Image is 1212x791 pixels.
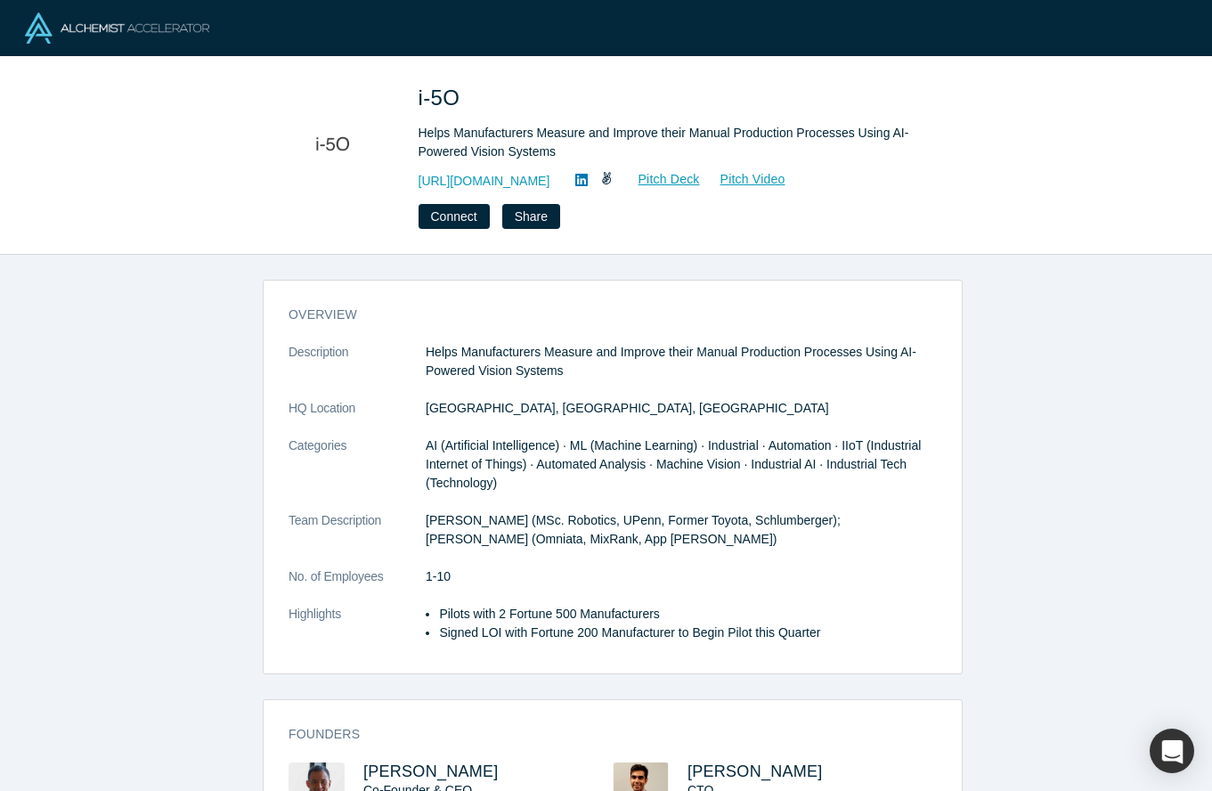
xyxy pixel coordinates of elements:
[439,605,937,624] li: Pilots with 2 Fortune 500 Manufacturers
[25,12,209,44] img: Alchemist Logo
[289,436,426,511] dt: Categories
[701,169,786,190] a: Pitch Video
[269,82,394,207] img: i-5O's Logo
[502,204,560,229] button: Share
[289,399,426,436] dt: HQ Location
[289,306,912,324] h3: overview
[687,762,823,780] a: [PERSON_NAME]
[419,204,490,229] button: Connect
[419,124,917,161] div: Helps Manufacturers Measure and Improve their Manual Production Processes Using AI-Powered Vision...
[289,511,426,567] dt: Team Description
[419,86,467,110] span: i-5O
[619,169,701,190] a: Pitch Deck
[289,343,426,399] dt: Description
[426,511,937,549] p: [PERSON_NAME] (MSc. Robotics, UPenn, Former Toyota, Schlumberger); [PERSON_NAME] (Omniata, MixRan...
[426,343,937,380] p: Helps Manufacturers Measure and Improve their Manual Production Processes Using AI-Powered Vision...
[439,624,937,642] li: Signed LOI with Fortune 200 Manufacturer to Begin Pilot this Quarter
[289,567,426,605] dt: No. of Employees
[426,399,937,418] dd: [GEOGRAPHIC_DATA], [GEOGRAPHIC_DATA], [GEOGRAPHIC_DATA]
[426,567,937,586] dd: 1-10
[289,725,912,744] h3: Founders
[363,762,499,780] a: [PERSON_NAME]
[419,172,550,191] a: [URL][DOMAIN_NAME]
[289,605,426,661] dt: Highlights
[426,438,921,490] span: AI (Artificial Intelligence) · ML (Machine Learning) · Industrial · Automation · IIoT (Industrial...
